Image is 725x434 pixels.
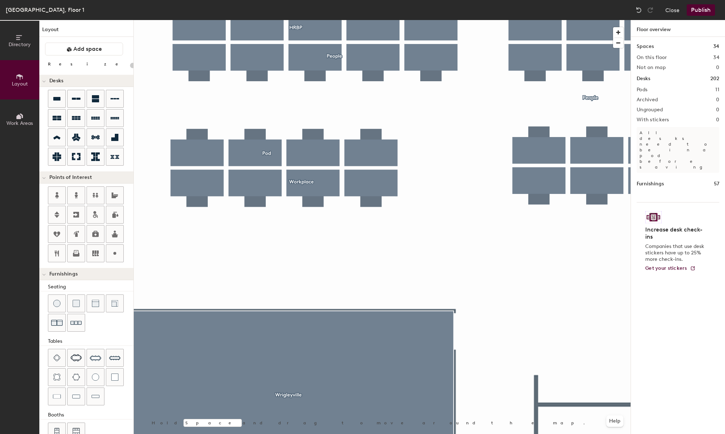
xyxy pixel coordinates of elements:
[606,415,623,427] button: Help
[48,349,66,367] button: Four seat table
[67,387,85,405] button: Table (1x3)
[637,43,654,50] h1: Spaces
[72,393,80,400] img: Table (1x3)
[9,42,31,48] span: Directory
[48,61,127,67] div: Resize
[6,5,84,14] div: [GEOGRAPHIC_DATA], Floor 1
[45,43,123,55] button: Add space
[665,4,680,16] button: Close
[92,393,99,400] img: Table (1x4)
[67,349,85,367] button: Six seat table
[87,368,104,386] button: Table (round)
[87,349,104,367] button: Eight seat table
[87,387,104,405] button: Table (1x4)
[713,43,719,50] h1: 34
[67,294,85,312] button: Cushion
[6,120,33,126] span: Work Areas
[645,243,706,263] p: Companies that use desk stickers have up to 25% more check-ins.
[70,354,82,361] img: Six seat table
[645,265,696,272] a: Get your stickers
[645,211,662,223] img: Sticker logo
[72,374,80,381] img: Six seat round table
[48,283,133,291] div: Seating
[67,368,85,386] button: Six seat round table
[106,294,124,312] button: Couch (corner)
[53,393,61,400] img: Table (1x2)
[12,81,28,87] span: Layout
[637,180,664,188] h1: Furnishings
[645,226,706,240] h4: Increase desk check-ins
[716,97,719,103] h2: 0
[106,349,124,367] button: Ten seat table
[716,65,719,70] h2: 0
[53,374,60,381] img: Four seat round table
[637,87,647,93] h2: Pods
[67,314,85,332] button: Couch (x3)
[710,75,719,83] h1: 202
[48,368,66,386] button: Four seat round table
[92,300,99,307] img: Couch (middle)
[51,317,63,328] img: Couch (x2)
[635,6,642,14] img: Undo
[713,55,719,60] h2: 34
[111,374,118,381] img: Table (1x1)
[647,6,654,14] img: Redo
[687,4,715,16] button: Publish
[48,314,66,332] button: Couch (x2)
[39,26,133,37] h1: Layout
[645,265,687,271] span: Get your stickers
[53,300,60,307] img: Stool
[637,97,658,103] h2: Archived
[637,107,663,113] h2: Ungrouped
[716,117,719,123] h2: 0
[49,271,78,277] span: Furnishings
[716,107,719,113] h2: 0
[73,45,102,53] span: Add space
[637,127,719,173] p: All desks need to be in a pod before saving
[53,354,60,361] img: Four seat table
[715,87,719,93] h2: 11
[92,374,99,381] img: Table (round)
[637,65,666,70] h2: Not on map
[637,117,669,123] h2: With stickers
[637,75,650,83] h1: Desks
[73,300,80,307] img: Cushion
[90,352,101,364] img: Eight seat table
[631,20,725,37] h1: Floor overview
[49,175,92,180] span: Points of Interest
[49,78,63,84] span: Desks
[87,294,104,312] button: Couch (middle)
[111,300,118,307] img: Couch (corner)
[48,337,133,345] div: Tables
[70,317,82,328] img: Couch (x3)
[714,180,719,188] h1: 57
[637,55,667,60] h2: On this floor
[48,387,66,405] button: Table (1x2)
[106,368,124,386] button: Table (1x1)
[48,294,66,312] button: Stool
[48,411,133,419] div: Booths
[109,352,121,364] img: Ten seat table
